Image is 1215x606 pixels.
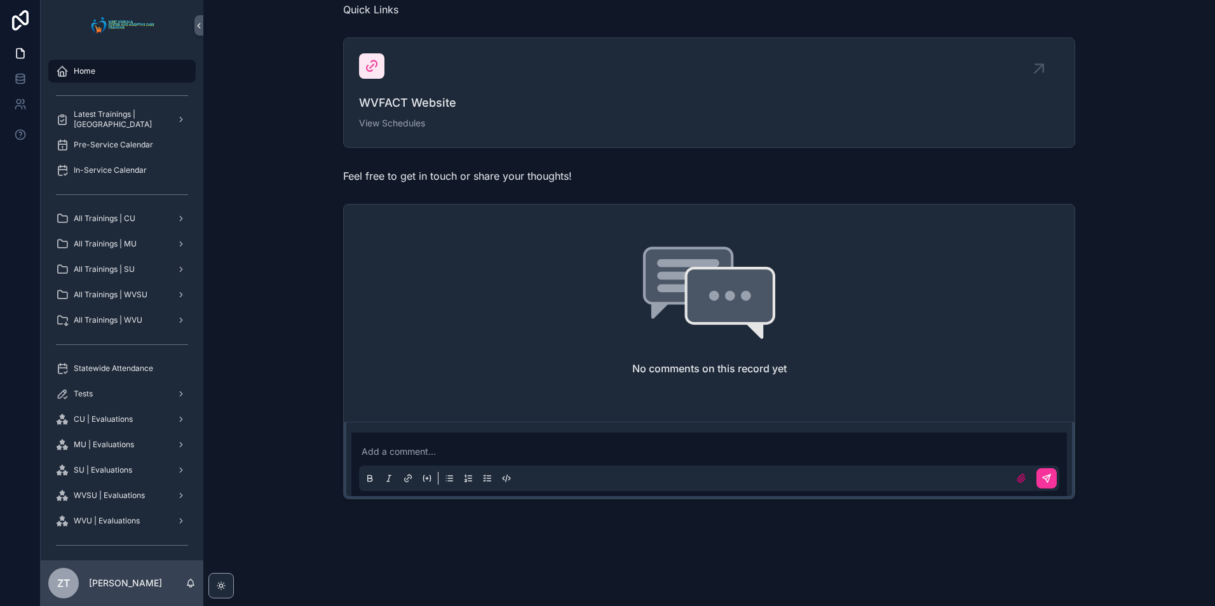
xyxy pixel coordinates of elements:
[48,108,196,131] a: Latest Trainings | [GEOGRAPHIC_DATA]
[74,165,147,175] span: In-Service Calendar
[48,309,196,332] a: All Trainings | WVU
[74,239,137,249] span: All Trainings | MU
[74,389,93,399] span: Tests
[74,516,140,526] span: WVU | Evaluations
[343,170,572,182] span: Feel free to get in touch or share your thoughts!
[48,357,196,380] a: Statewide Attendance
[359,94,1059,112] span: WVFACT Website
[632,361,787,376] h2: No comments on this record yet
[74,440,134,450] span: MU | Evaluations
[48,408,196,431] a: CU | Evaluations
[74,315,142,325] span: All Trainings | WVU
[41,51,203,560] div: scrollable content
[57,576,70,591] span: ZT
[48,232,196,255] a: All Trainings | MU
[48,60,196,83] a: Home
[89,577,162,589] p: [PERSON_NAME]
[343,3,398,16] span: Quick Links
[74,290,147,300] span: All Trainings | WVSU
[48,382,196,405] a: Tests
[74,109,166,130] span: Latest Trainings | [GEOGRAPHIC_DATA]
[48,258,196,281] a: All Trainings | SU
[48,459,196,481] a: SU | Evaluations
[48,283,196,306] a: All Trainings | WVSU
[48,159,196,182] a: In-Service Calendar
[74,363,153,374] span: Statewide Attendance
[48,509,196,532] a: WVU | Evaluations
[48,484,196,507] a: WVSU | Evaluations
[74,66,95,76] span: Home
[74,213,135,224] span: All Trainings | CU
[74,465,132,475] span: SU | Evaluations
[344,38,1075,147] a: WVFACT WebsiteView Schedules
[48,207,196,230] a: All Trainings | CU
[48,133,196,156] a: Pre-Service Calendar
[74,414,133,424] span: CU | Evaluations
[359,117,1059,130] span: View Schedules
[74,264,135,274] span: All Trainings | SU
[88,15,157,36] img: App logo
[74,490,145,501] span: WVSU | Evaluations
[48,433,196,456] a: MU | Evaluations
[74,140,153,150] span: Pre-Service Calendar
